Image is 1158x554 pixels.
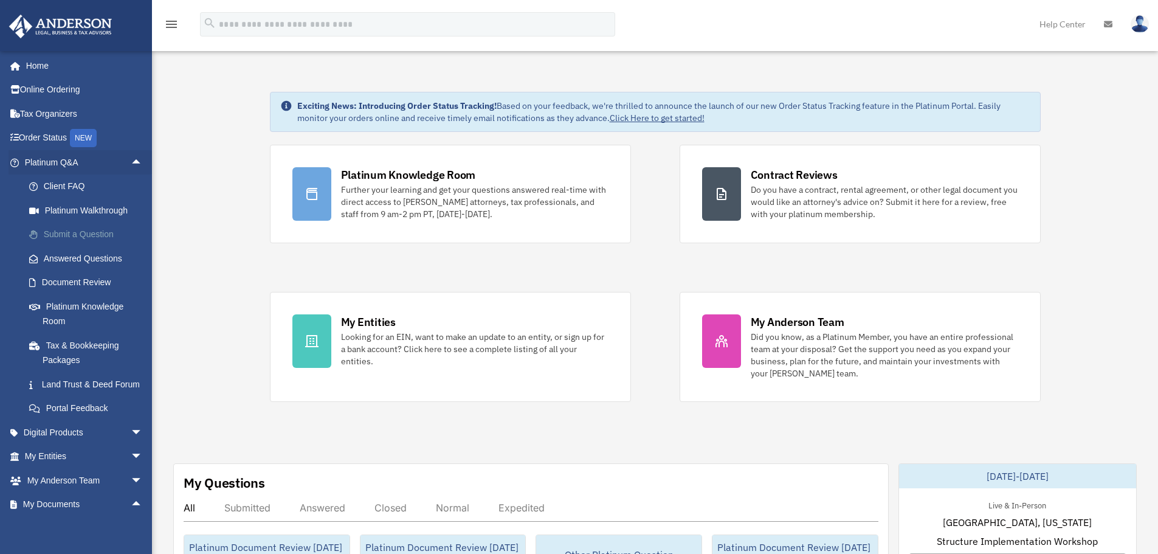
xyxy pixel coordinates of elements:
span: Structure Implementation Workshop [937,534,1098,549]
a: Document Review [17,271,161,295]
a: My Entities Looking for an EIN, want to make an update to an entity, or sign up for a bank accoun... [270,292,631,402]
div: All [184,502,195,514]
div: Closed [374,502,407,514]
div: [DATE]-[DATE] [899,464,1136,488]
a: Submit a Question [17,223,161,247]
a: Click Here to get started! [610,113,705,123]
strong: Exciting News: Introducing Order Status Tracking! [297,100,497,111]
a: Order StatusNEW [9,126,161,151]
img: User Pic [1131,15,1149,33]
i: search [203,16,216,30]
div: Based on your feedback, we're thrilled to announce the launch of our new Order Status Tracking fe... [297,100,1030,124]
a: Platinum Knowledge Room Further your learning and get your questions answered real-time with dire... [270,145,631,243]
span: arrow_drop_down [131,420,155,445]
a: Platinum Walkthrough [17,198,161,223]
span: arrow_drop_up [131,150,155,175]
a: Land Trust & Deed Forum [17,372,161,396]
a: Digital Productsarrow_drop_down [9,420,161,445]
div: Looking for an EIN, want to make an update to an entity, or sign up for a bank account? Click her... [341,331,608,367]
a: Online Ordering [9,78,161,102]
span: arrow_drop_down [131,445,155,469]
a: Answered Questions [17,246,161,271]
span: arrow_drop_down [131,468,155,493]
span: [GEOGRAPHIC_DATA], [US_STATE] [943,515,1092,530]
div: Live & In-Person [979,498,1056,511]
div: Further your learning and get your questions answered real-time with direct access to [PERSON_NAM... [341,184,608,220]
div: NEW [70,129,97,147]
div: Platinum Knowledge Room [341,167,476,182]
a: menu [164,21,179,32]
a: My Anderson Team Did you know, as a Platinum Member, you have an entire professional team at your... [680,292,1041,402]
span: arrow_drop_up [131,493,155,518]
div: Do you have a contract, rental agreement, or other legal document you would like an attorney's ad... [751,184,1018,220]
div: My Anderson Team [751,314,844,330]
a: Portal Feedback [17,396,161,421]
div: Submitted [224,502,271,514]
a: Tax Organizers [9,102,161,126]
a: Contract Reviews Do you have a contract, rental agreement, or other legal document you would like... [680,145,1041,243]
a: Platinum Q&Aarrow_drop_up [9,150,161,175]
a: My Documentsarrow_drop_up [9,493,161,517]
a: My Anderson Teamarrow_drop_down [9,468,161,493]
img: Anderson Advisors Platinum Portal [5,15,115,38]
a: Client FAQ [17,175,161,199]
div: Answered [300,502,345,514]
div: Normal [436,502,469,514]
a: Tax & Bookkeeping Packages [17,333,161,372]
a: My Entitiesarrow_drop_down [9,445,161,469]
div: My Entities [341,314,396,330]
i: menu [164,17,179,32]
a: Home [9,54,155,78]
div: Did you know, as a Platinum Member, you have an entire professional team at your disposal? Get th... [751,331,1018,379]
a: Platinum Knowledge Room [17,294,161,333]
div: Expedited [498,502,545,514]
div: My Questions [184,474,265,492]
div: Contract Reviews [751,167,838,182]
